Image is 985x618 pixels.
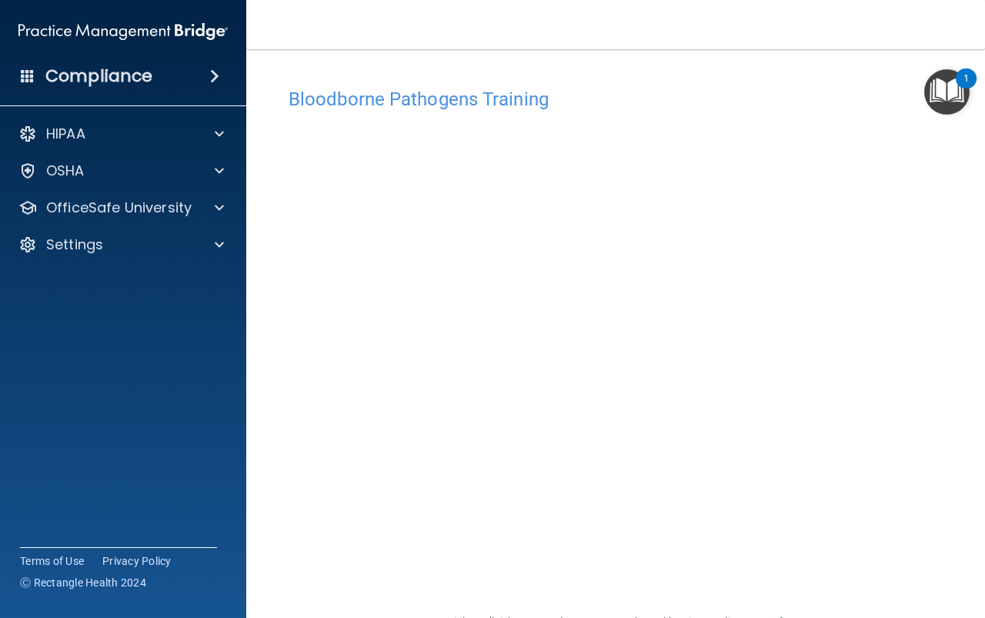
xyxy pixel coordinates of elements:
[46,162,85,180] p: OSHA
[963,79,969,99] div: 1
[20,575,146,590] span: Ⓒ Rectangle Health 2024
[289,89,943,109] h4: Bloodborne Pathogens Training
[20,553,84,569] a: Terms of Use
[18,199,224,217] a: OfficeSafe University
[46,125,85,143] p: HIPAA
[45,65,152,87] h4: Compliance
[18,162,224,180] a: OSHA
[924,69,970,115] button: Open Resource Center, 1 new notification
[908,512,967,570] iframe: Drift Widget Chat Controller
[18,16,228,47] img: PMB logo
[102,553,172,569] a: Privacy Policy
[46,236,103,254] p: Settings
[18,125,224,143] a: HIPAA
[46,199,192,217] p: OfficeSafe University
[289,118,943,591] iframe: bbp
[18,236,224,254] a: Settings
